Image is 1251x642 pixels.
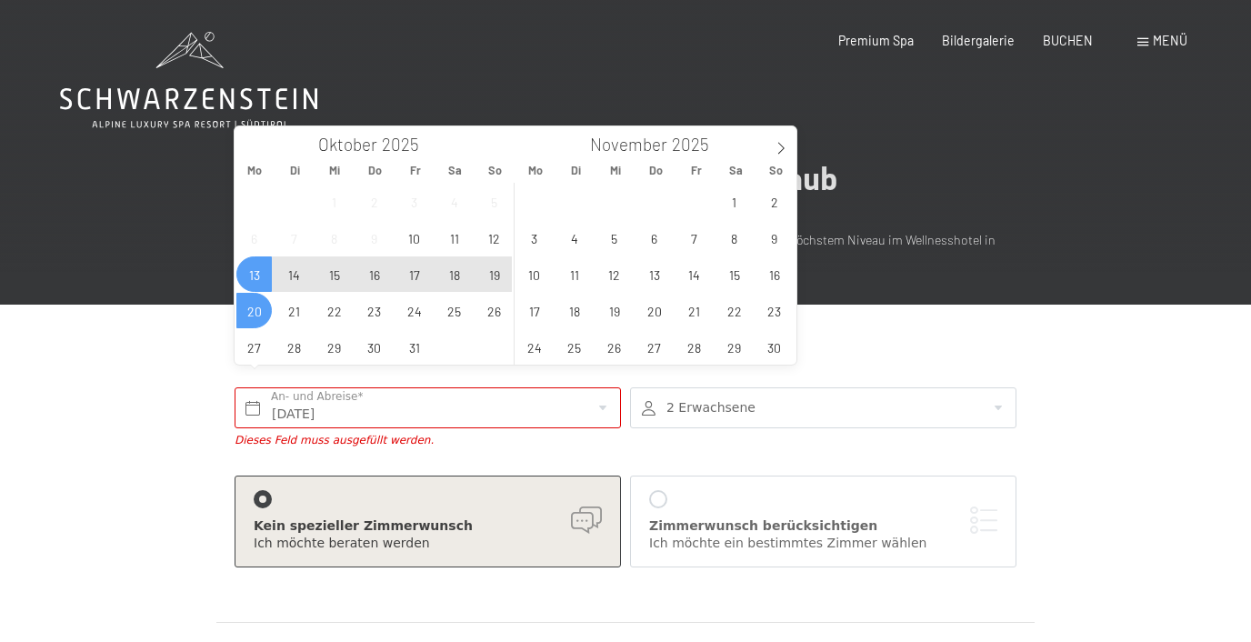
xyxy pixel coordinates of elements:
[356,329,392,365] span: Oktober 30, 2025
[596,220,632,256] span: November 5, 2025
[276,256,312,292] span: Oktober 14, 2025
[756,329,792,365] span: November 30, 2025
[515,165,555,176] span: Mo
[1153,33,1187,48] span: Menü
[315,165,355,176] span: Mi
[756,165,796,176] span: So
[1043,33,1093,48] a: BUCHEN
[235,165,275,176] span: Mo
[716,165,756,176] span: Sa
[254,535,602,553] div: Ich möchte beraten werden
[516,329,552,365] span: November 24, 2025
[596,256,632,292] span: November 12, 2025
[316,184,352,219] span: Oktober 1, 2025
[275,165,315,176] span: Di
[356,184,392,219] span: Oktober 2, 2025
[316,256,352,292] span: Oktober 15, 2025
[716,329,752,365] span: November 29, 2025
[316,220,352,256] span: Oktober 8, 2025
[676,293,712,328] span: November 21, 2025
[254,517,602,536] div: Kein spezieller Zimmerwunsch
[636,165,676,176] span: Do
[636,256,672,292] span: November 13, 2025
[636,220,672,256] span: November 6, 2025
[516,220,552,256] span: November 3, 2025
[676,329,712,365] span: November 28, 2025
[942,33,1015,48] a: Bildergalerie
[396,256,432,292] span: Oktober 17, 2025
[716,220,752,256] span: November 8, 2025
[596,329,632,365] span: November 26, 2025
[435,165,475,176] span: Sa
[716,293,752,328] span: November 22, 2025
[636,293,672,328] span: November 20, 2025
[436,293,472,328] span: Oktober 25, 2025
[355,165,395,176] span: Do
[396,184,432,219] span: Oktober 3, 2025
[556,256,592,292] span: November 11, 2025
[476,256,512,292] span: Oktober 19, 2025
[396,220,432,256] span: Oktober 10, 2025
[356,256,392,292] span: Oktober 16, 2025
[316,293,352,328] span: Oktober 22, 2025
[756,293,792,328] span: November 23, 2025
[356,220,392,256] span: Oktober 9, 2025
[436,256,472,292] span: Oktober 18, 2025
[516,293,552,328] span: November 17, 2025
[316,329,352,365] span: Oktober 29, 2025
[235,433,621,448] div: Dieses Feld muss ausgefüllt werden.
[756,184,792,219] span: November 2, 2025
[676,220,712,256] span: November 7, 2025
[236,329,272,365] span: Oktober 27, 2025
[276,293,312,328] span: Oktober 21, 2025
[356,293,392,328] span: Oktober 23, 2025
[636,329,672,365] span: November 27, 2025
[676,256,712,292] span: November 14, 2025
[436,220,472,256] span: Oktober 11, 2025
[516,256,552,292] span: November 10, 2025
[395,165,435,176] span: Fr
[716,256,752,292] span: November 15, 2025
[476,293,512,328] span: Oktober 26, 2025
[555,165,595,176] span: Di
[649,517,997,536] div: Zimmerwunsch berücksichtigen
[556,293,592,328] span: November 18, 2025
[596,293,632,328] span: November 19, 2025
[396,293,432,328] span: Oktober 24, 2025
[476,220,512,256] span: Oktober 12, 2025
[756,220,792,256] span: November 9, 2025
[476,184,512,219] span: Oktober 5, 2025
[667,134,727,155] input: Year
[676,165,716,176] span: Fr
[590,136,667,154] span: November
[377,134,437,155] input: Year
[756,256,792,292] span: November 16, 2025
[276,329,312,365] span: Oktober 28, 2025
[649,535,997,553] div: Ich möchte ein bestimmtes Zimmer wählen
[475,165,515,176] span: So
[276,220,312,256] span: Oktober 7, 2025
[556,329,592,365] span: November 25, 2025
[436,184,472,219] span: Oktober 4, 2025
[225,230,1026,271] p: Ihr im [GEOGRAPHIC_DATA]. Ihre für Wellness auf höchstem Niveau im Wellnesshotel in [GEOGRAPHIC_D...
[236,220,272,256] span: Oktober 6, 2025
[556,220,592,256] span: November 4, 2025
[595,165,636,176] span: Mi
[318,136,377,154] span: Oktober
[716,184,752,219] span: November 1, 2025
[838,33,914,48] a: Premium Spa
[236,293,272,328] span: Oktober 20, 2025
[396,329,432,365] span: Oktober 31, 2025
